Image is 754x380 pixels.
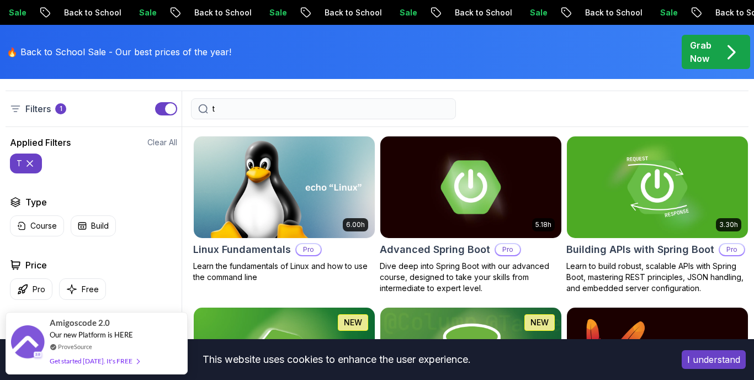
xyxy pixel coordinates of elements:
p: Sale [256,7,291,18]
p: Sale [516,7,551,18]
p: Sale [646,7,682,18]
button: t [10,154,42,173]
p: Sale [125,7,161,18]
p: 3.30h [719,220,738,229]
p: Pro [720,244,744,255]
a: Linux Fundamentals card6.00hLinux FundamentalsProLearn the fundamentals of Linux and how to use t... [193,136,375,283]
a: Building APIs with Spring Boot card3.30hBuilding APIs with Spring BootProLearn to build robust, s... [566,136,748,294]
h2: Advanced Spring Boot [380,242,490,257]
h2: Price [25,258,47,272]
p: Learn the fundamentals of Linux and how to use the command line [193,261,375,283]
button: Build [71,215,116,236]
button: Free [59,278,106,300]
div: Get started [DATE]. It's FREE [50,355,139,367]
p: 1 [60,104,62,113]
p: 5.18h [535,220,551,229]
p: Pro [496,244,520,255]
img: Building APIs with Spring Boot card [567,136,748,238]
button: Clear All [147,137,177,148]
h2: Linux Fundamentals [193,242,291,257]
p: 🔥 Back to School Sale - Our best prices of the year! [7,45,231,59]
h2: Type [25,196,47,209]
p: Back to School [441,7,516,18]
p: Sale [386,7,421,18]
h2: Building APIs with Spring Boot [566,242,714,257]
img: Advanced Spring Boot card [380,136,561,238]
p: Course [30,220,57,231]
img: Linux Fundamentals card [194,136,375,238]
p: Back to School [571,7,646,18]
button: Pro [10,278,52,300]
p: Filters [25,102,51,115]
input: Search Java, React, Spring boot ... [213,103,449,114]
p: Back to School [311,7,386,18]
p: Back to School [50,7,125,18]
button: Course [10,215,64,236]
button: Accept cookies [682,350,746,369]
a: ProveSource [58,343,92,350]
h2: Applied Filters [10,136,71,149]
p: Learn to build robust, scalable APIs with Spring Boot, mastering REST principles, JSON handling, ... [566,261,748,294]
p: Free [82,284,99,295]
p: Pro [296,244,321,255]
p: NEW [530,317,549,328]
div: This website uses cookies to enhance the user experience. [8,347,665,372]
p: Dive deep into Spring Boot with our advanced course, designed to take your skills from intermedia... [380,261,562,294]
span: Amigoscode 2.0 [50,316,110,329]
p: Back to School [180,7,256,18]
p: Pro [33,284,45,295]
p: t [17,158,22,169]
a: Advanced Spring Boot card5.18hAdvanced Spring BootProDive deep into Spring Boot with our advanced... [380,136,562,294]
p: Grab Now [690,39,711,65]
span: Our new Platform is HERE [50,330,133,339]
p: NEW [344,317,362,328]
p: 6.00h [346,220,365,229]
p: Build [91,220,109,231]
img: provesource social proof notification image [11,325,44,361]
